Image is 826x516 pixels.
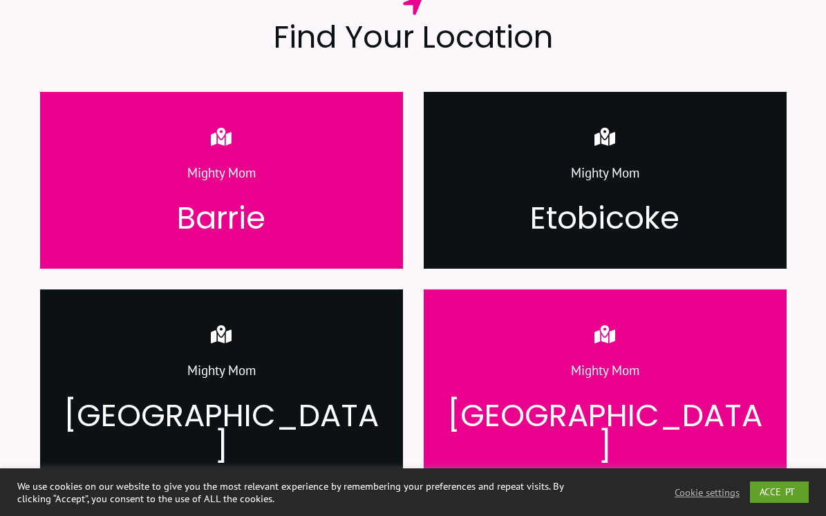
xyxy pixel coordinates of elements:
h2: Find Your Location [41,18,786,73]
h3: Barrie [62,202,382,233]
h3: Etobicoke [445,202,765,233]
div: We use cookies on our website to give you the most relevant experience by remembering your prefer... [17,480,572,505]
p: Mighty Mom [62,359,382,399]
p: Mighty Mom [62,162,382,201]
a: Cookie settings [675,486,740,499]
p: Mighty Mom [445,359,765,399]
h3: [GEOGRAPHIC_DATA] [445,400,765,462]
p: Mighty Mom [445,162,765,201]
h3: [GEOGRAPHIC_DATA] [62,400,382,462]
a: ACCEPT [750,481,809,503]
